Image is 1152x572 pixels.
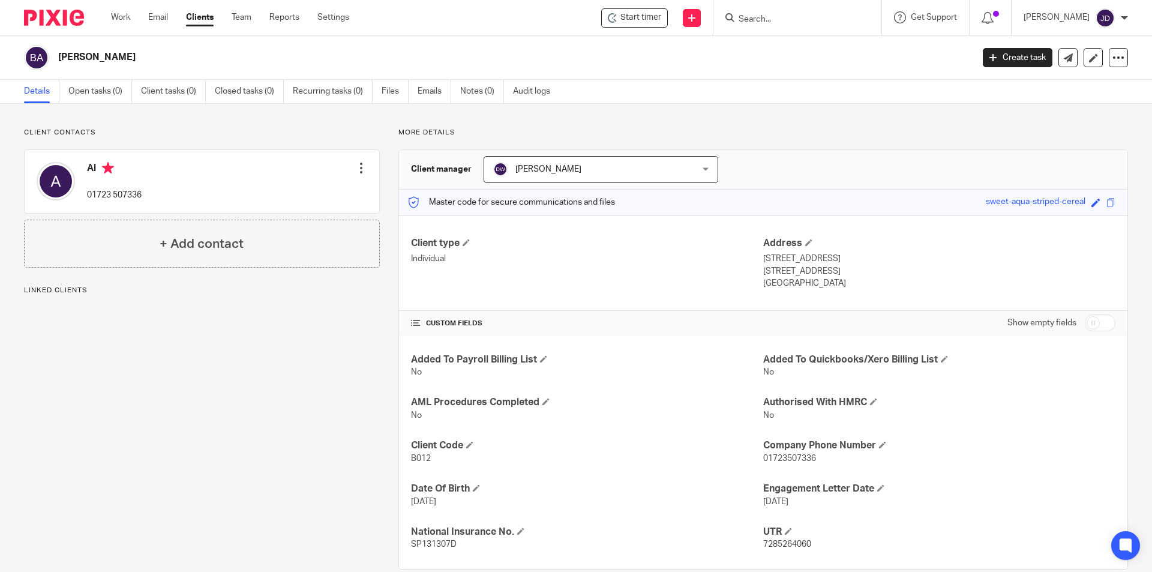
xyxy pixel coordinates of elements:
[763,483,1115,495] h4: Engagement Letter Date
[911,13,957,22] span: Get Support
[737,14,845,25] input: Search
[1007,317,1076,329] label: Show empty fields
[763,498,788,506] span: [DATE]
[763,396,1115,409] h4: Authorised With HMRC
[411,237,763,250] h4: Client type
[763,237,1115,250] h4: Address
[460,80,504,103] a: Notes (0)
[763,253,1115,265] p: [STREET_ADDRESS]
[1096,8,1115,28] img: svg%3E
[68,80,132,103] a: Open tasks (0)
[24,10,84,26] img: Pixie
[986,196,1085,209] div: sweet-aqua-striped-cereal
[269,11,299,23] a: Reports
[411,498,436,506] span: [DATE]
[411,411,422,420] span: No
[763,354,1115,366] h4: Added To Quickbooks/Xero Billing List
[411,354,763,366] h4: Added To Payroll Billing List
[763,526,1115,538] h4: UTR
[411,454,431,463] span: B012
[215,80,284,103] a: Closed tasks (0)
[293,80,373,103] a: Recurring tasks (0)
[411,163,472,175] h3: Client manager
[411,396,763,409] h4: AML Procedures Completed
[513,80,559,103] a: Audit logs
[408,196,615,208] p: Master code for secure communications and files
[515,165,581,173] span: [PERSON_NAME]
[87,162,142,177] h4: Al
[763,439,1115,452] h4: Company Phone Number
[411,483,763,495] h4: Date Of Birth
[186,11,214,23] a: Clients
[317,11,349,23] a: Settings
[493,162,508,176] img: svg%3E
[24,80,59,103] a: Details
[160,235,244,253] h4: + Add contact
[141,80,206,103] a: Client tasks (0)
[763,265,1115,277] p: [STREET_ADDRESS]
[148,11,168,23] a: Email
[763,368,774,376] span: No
[102,162,114,174] i: Primary
[87,189,142,201] p: 01723 507336
[411,253,763,265] p: Individual
[232,11,251,23] a: Team
[983,48,1052,67] a: Create task
[1024,11,1090,23] p: [PERSON_NAME]
[411,526,763,538] h4: National Insurance No.
[763,411,774,420] span: No
[763,454,816,463] span: 01723507336
[411,540,457,549] span: SP131307D
[411,439,763,452] h4: Client Code
[24,286,380,295] p: Linked clients
[382,80,409,103] a: Files
[418,80,451,103] a: Emails
[411,319,763,328] h4: CUSTOM FIELDS
[620,11,661,24] span: Start timer
[111,11,130,23] a: Work
[24,45,49,70] img: svg%3E
[58,51,784,64] h2: [PERSON_NAME]
[411,368,422,376] span: No
[398,128,1128,137] p: More details
[37,162,75,200] img: svg%3E
[601,8,668,28] div: Borzone, Alessandro
[763,277,1115,289] p: [GEOGRAPHIC_DATA]
[763,540,811,549] span: 7285264060
[24,128,380,137] p: Client contacts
